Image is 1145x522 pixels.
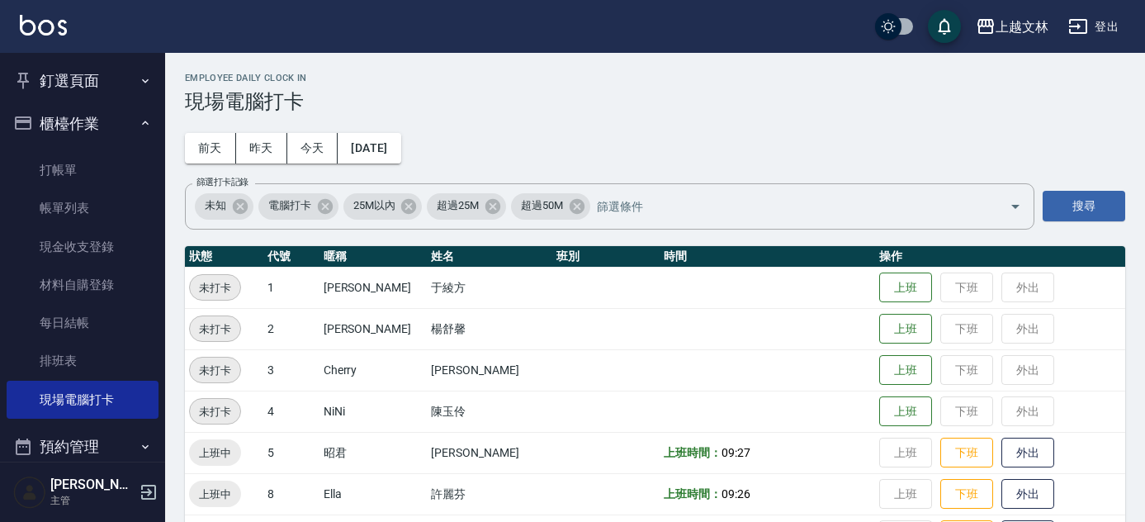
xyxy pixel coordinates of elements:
span: 超過50M [511,197,573,214]
button: 昨天 [236,133,287,164]
span: 09:26 [722,487,750,501]
button: 下班 [940,479,993,510]
button: 預約管理 [7,425,159,468]
a: 現場電腦打卡 [7,381,159,419]
td: [PERSON_NAME] [427,432,552,473]
button: 前天 [185,133,236,164]
div: 超過50M [511,193,590,220]
button: save [928,10,961,43]
div: 電腦打卡 [258,193,338,220]
td: 許麗芬 [427,473,552,515]
td: 2 [263,308,319,349]
a: 現金收支登錄 [7,228,159,266]
span: 未打卡 [190,403,240,420]
th: 姓名 [427,246,552,268]
button: 登出 [1062,12,1125,42]
button: Open [1002,193,1029,220]
td: 楊舒馨 [427,308,552,349]
h5: [PERSON_NAME] [50,477,135,493]
span: 未打卡 [190,279,240,297]
th: 操作 [875,246,1125,268]
td: Ella [319,473,427,515]
button: [DATE] [338,133,400,164]
button: 上越文林 [969,10,1055,44]
button: 櫃檯作業 [7,102,159,145]
img: Logo [20,15,67,36]
td: 3 [263,349,319,391]
button: 搜尋 [1043,191,1125,221]
span: 25M以內 [343,197,405,214]
b: 上班時間： [664,487,722,501]
a: 打帳單 [7,151,159,189]
span: 未打卡 [190,362,240,379]
td: [PERSON_NAME] [427,349,552,391]
button: 今天 [287,133,338,164]
a: 每日結帳 [7,304,159,342]
span: 上班中 [189,486,241,503]
h2: Employee Daily Clock In [185,73,1125,83]
img: Person [13,476,46,509]
td: 于綾方 [427,267,552,308]
button: 上班 [879,273,932,303]
td: [PERSON_NAME] [319,308,427,349]
th: 班別 [552,246,660,268]
td: 4 [263,391,319,432]
div: 未知 [195,193,253,220]
span: 09:27 [722,446,750,459]
span: 超過25M [427,197,489,214]
input: 篩選條件 [593,192,981,221]
td: NiNi [319,391,427,432]
a: 排班表 [7,342,159,380]
td: 1 [263,267,319,308]
button: 上班 [879,314,932,344]
td: 昭君 [319,432,427,473]
span: 未知 [195,197,236,214]
h3: 現場電腦打卡 [185,90,1125,113]
td: 陳玉伶 [427,391,552,432]
div: 上越文林 [996,17,1048,37]
td: 5 [263,432,319,473]
button: 外出 [1001,479,1054,510]
th: 狀態 [185,246,263,268]
th: 時間 [660,246,875,268]
span: 未打卡 [190,320,240,338]
td: 8 [263,473,319,515]
button: 釘選頁面 [7,59,159,102]
div: 25M以內 [343,193,423,220]
th: 暱稱 [319,246,427,268]
div: 超過25M [427,193,506,220]
span: 上班中 [189,444,241,462]
th: 代號 [263,246,319,268]
button: 外出 [1001,438,1054,468]
span: 電腦打卡 [258,197,321,214]
a: 材料自購登錄 [7,266,159,304]
button: 下班 [940,438,993,468]
td: Cherry [319,349,427,391]
b: 上班時間： [664,446,722,459]
p: 主管 [50,493,135,508]
td: [PERSON_NAME] [319,267,427,308]
a: 帳單列表 [7,189,159,227]
button: 上班 [879,355,932,386]
label: 篩選打卡記錄 [196,176,248,188]
button: 上班 [879,396,932,427]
